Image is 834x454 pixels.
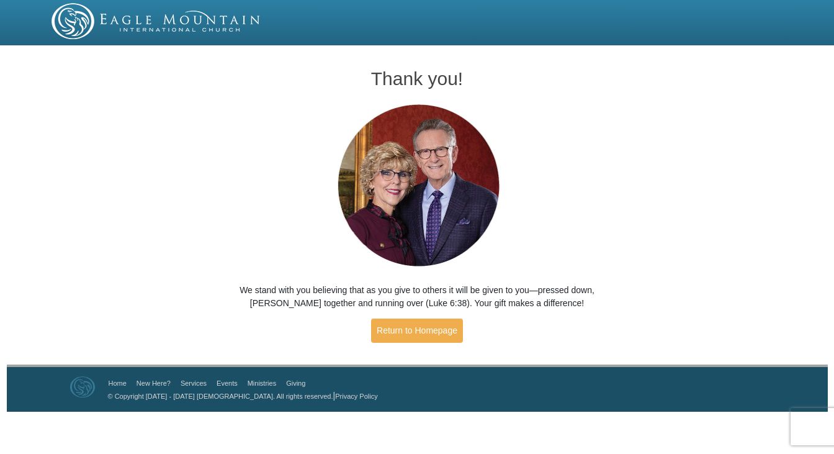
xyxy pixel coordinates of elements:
img: Pastors George and Terri Pearsons [326,101,509,271]
a: Privacy Policy [335,393,377,400]
a: Services [181,379,207,387]
a: Giving [286,379,305,387]
h1: Thank you! [215,68,619,89]
a: Ministries [248,379,276,387]
a: © Copyright [DATE] - [DATE] [DEMOGRAPHIC_DATA]. All rights reserved. [108,393,333,400]
p: | [104,389,378,402]
img: EMIC [52,3,261,39]
a: Return to Homepage [371,319,463,343]
a: Home [109,379,127,387]
p: We stand with you believing that as you give to others it will be given to you—pressed down, [PER... [215,284,619,310]
a: New Here? [137,379,171,387]
a: Events [217,379,238,387]
img: Eagle Mountain International Church [70,376,95,397]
